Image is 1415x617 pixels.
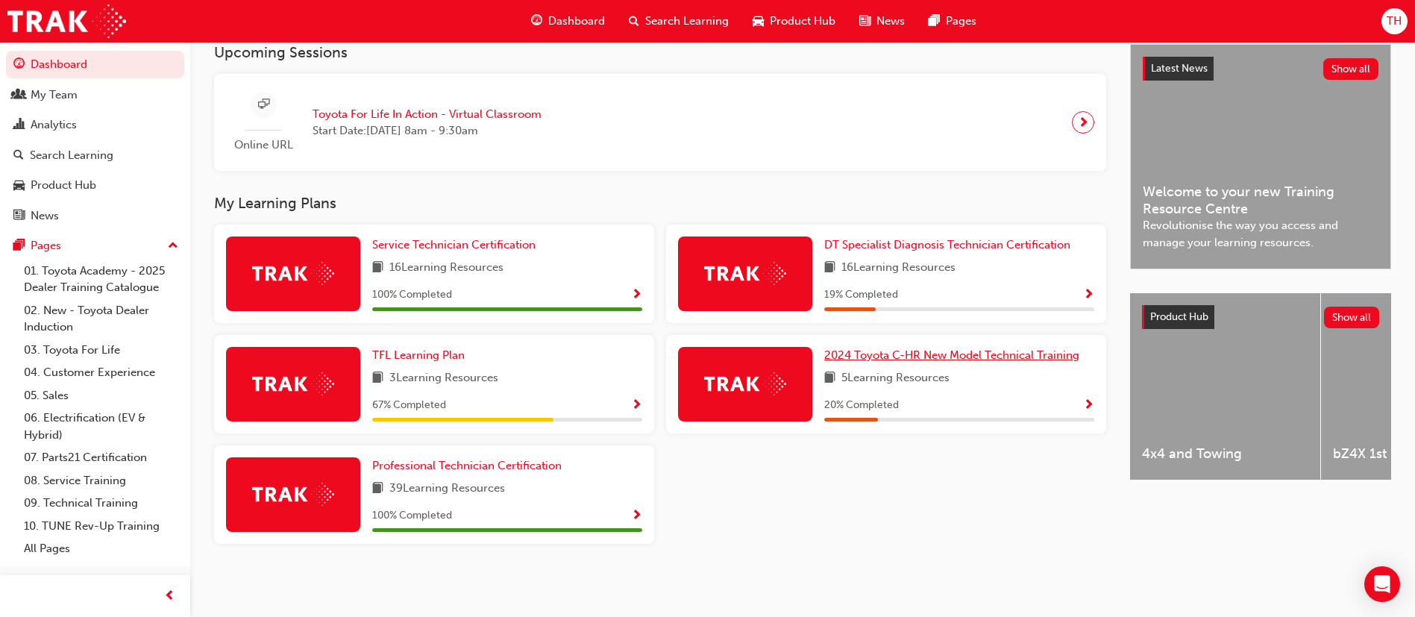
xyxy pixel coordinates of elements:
[929,12,940,31] span: pages-icon
[824,348,1079,362] span: 2024 Toyota C-HR New Model Technical Training
[18,361,184,384] a: 04. Customer Experience
[372,348,465,362] span: TFL Learning Plan
[6,232,184,260] button: Pages
[18,339,184,362] a: 03. Toyota For Life
[1324,307,1380,328] button: Show all
[1143,184,1378,217] span: Welcome to your new Training Resource Centre
[1142,305,1379,329] a: Product HubShow all
[372,459,562,472] span: Professional Technician Certification
[847,6,917,37] a: news-iconNews
[6,111,184,139] a: Analytics
[252,262,334,285] img: Trak
[6,172,184,199] a: Product Hub
[1083,286,1094,304] button: Show Progress
[629,12,639,31] span: search-icon
[372,286,452,304] span: 100 % Completed
[18,492,184,515] a: 09. Technical Training
[389,369,498,388] span: 3 Learning Resources
[1142,445,1308,463] span: 4x4 and Towing
[631,507,642,525] button: Show Progress
[31,87,78,104] div: My Team
[1364,566,1400,602] div: Open Intercom Messenger
[548,13,605,30] span: Dashboard
[824,237,1076,254] a: DT Specialist Diagnosis Technician Certification
[631,399,642,413] span: Show Progress
[824,259,835,278] span: book-icon
[1143,217,1378,251] span: Revolutionise the way you access and manage your learning resources.
[753,12,764,31] span: car-icon
[6,51,184,78] a: Dashboard
[252,483,334,506] img: Trak
[1083,396,1094,415] button: Show Progress
[13,89,25,102] span: people-icon
[30,147,113,164] div: Search Learning
[631,286,642,304] button: Show Progress
[645,13,729,30] span: Search Learning
[372,238,536,251] span: Service Technician Certification
[824,238,1070,251] span: DT Specialist Diagnosis Technician Certification
[1083,399,1094,413] span: Show Progress
[164,587,175,606] span: prev-icon
[841,259,956,278] span: 16 Learning Resources
[252,372,334,395] img: Trak
[372,397,446,414] span: 67 % Completed
[1381,8,1408,34] button: TH
[631,510,642,523] span: Show Progress
[214,44,1106,61] h3: Upcoming Sessions
[519,6,617,37] a: guage-iconDashboard
[7,4,126,38] img: Trak
[6,142,184,169] a: Search Learning
[741,6,847,37] a: car-iconProduct Hub
[1083,289,1094,302] span: Show Progress
[1387,13,1402,30] span: TH
[824,397,899,414] span: 20 % Completed
[258,95,269,114] span: sessionType_ONLINE_URL-icon
[372,457,568,475] a: Professional Technician Certification
[226,86,1094,160] a: Online URLToyota For Life In Action - Virtual ClassroomStart Date:[DATE] 8am - 9:30am
[389,480,505,498] span: 39 Learning Resources
[824,286,898,304] span: 19 % Completed
[704,262,786,285] img: Trak
[31,116,77,134] div: Analytics
[824,347,1085,364] a: 2024 Toyota C-HR New Model Technical Training
[313,122,542,140] span: Start Date: [DATE] 8am - 9:30am
[31,177,96,194] div: Product Hub
[876,13,905,30] span: News
[214,195,1106,212] h3: My Learning Plans
[13,58,25,72] span: guage-icon
[841,369,950,388] span: 5 Learning Resources
[631,289,642,302] span: Show Progress
[824,369,835,388] span: book-icon
[1151,62,1208,75] span: Latest News
[372,259,383,278] span: book-icon
[372,480,383,498] span: book-icon
[531,12,542,31] span: guage-icon
[31,207,59,225] div: News
[13,179,25,192] span: car-icon
[6,48,184,232] button: DashboardMy TeamAnalyticsSearch LearningProduct HubNews
[18,384,184,407] a: 05. Sales
[372,347,471,364] a: TFL Learning Plan
[18,537,184,560] a: All Pages
[13,210,25,223] span: news-icon
[1130,293,1320,480] a: 4x4 and Towing
[226,137,301,154] span: Online URL
[31,237,61,254] div: Pages
[313,106,542,123] span: Toyota For Life In Action - Virtual Classroom
[389,259,503,278] span: 16 Learning Resources
[6,202,184,230] a: News
[704,372,786,395] img: Trak
[859,12,870,31] span: news-icon
[372,507,452,524] span: 100 % Completed
[18,407,184,446] a: 06. Electrification (EV & Hybrid)
[631,396,642,415] button: Show Progress
[1143,57,1378,81] a: Latest NewsShow all
[13,149,24,163] span: search-icon
[946,13,976,30] span: Pages
[18,260,184,299] a: 01. Toyota Academy - 2025 Dealer Training Catalogue
[18,469,184,492] a: 08. Service Training
[372,369,383,388] span: book-icon
[372,237,542,254] a: Service Technician Certification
